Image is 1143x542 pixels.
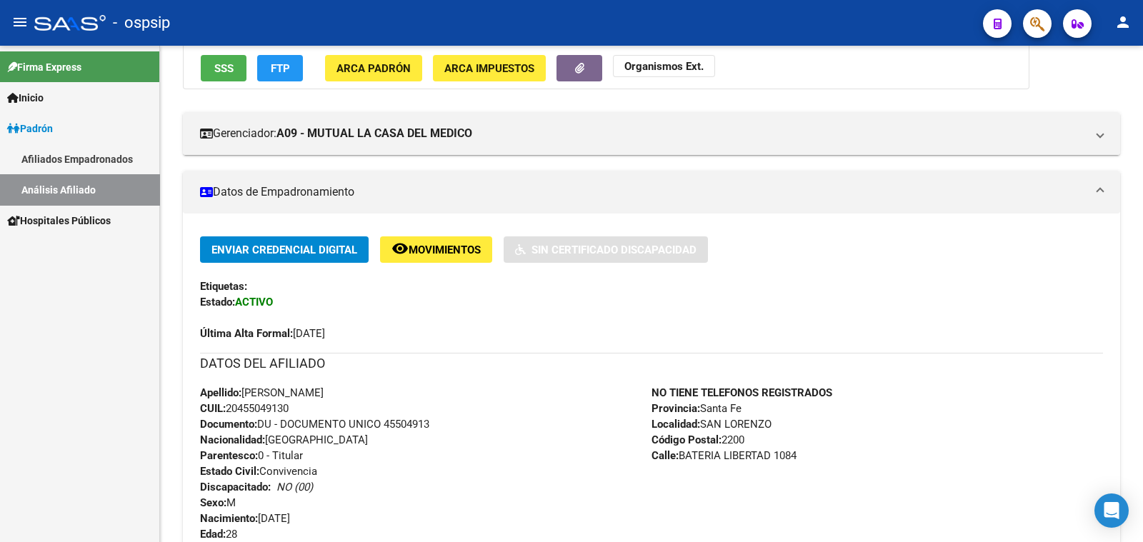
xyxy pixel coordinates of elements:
span: SAN LORENZO [652,418,772,431]
button: Sin Certificado Discapacidad [504,236,708,263]
mat-icon: menu [11,14,29,31]
strong: Estado: [200,296,235,308]
strong: Última Alta Formal: [200,327,293,340]
span: [PERSON_NAME] [200,386,324,399]
strong: Sexo: [200,496,226,509]
span: Padrón [7,121,53,136]
mat-panel-title: Gerenciador: [200,126,1086,141]
mat-panel-title: Datos de Empadronamiento [200,184,1086,200]
mat-expansion-panel-header: Datos de Empadronamiento [183,171,1120,214]
span: 0 - Titular [200,449,303,462]
span: M [200,496,236,509]
span: Sin Certificado Discapacidad [531,244,697,256]
span: 20455049130 [200,402,289,415]
strong: Nacimiento: [200,512,258,525]
span: - ospsip [113,7,170,39]
strong: A09 - MUTUAL LA CASA DEL MEDICO [276,126,472,141]
span: SSS [214,62,234,75]
button: Enviar Credencial Digital [200,236,369,263]
button: SSS [201,55,246,81]
strong: Discapacitado: [200,481,271,493]
span: ARCA Impuestos [444,62,534,75]
span: Movimientos [409,244,481,256]
span: 28 [200,528,237,541]
strong: Edad: [200,528,226,541]
strong: Parentesco: [200,449,258,462]
span: FTP [271,62,290,75]
span: [DATE] [200,327,325,340]
span: Firma Express [7,59,81,75]
mat-expansion-panel-header: Gerenciador:A09 - MUTUAL LA CASA DEL MEDICO [183,112,1120,155]
span: DU - DOCUMENTO UNICO 45504913 [200,418,429,431]
button: FTP [257,55,303,81]
button: Organismos Ext. [613,55,715,77]
strong: ACTIVO [235,296,273,308]
strong: Etiquetas: [200,280,247,293]
button: Movimientos [380,236,492,263]
span: ARCA Padrón [336,62,411,75]
strong: Provincia: [652,402,700,415]
strong: Estado Civil: [200,465,259,478]
strong: Código Postal: [652,433,722,446]
button: ARCA Padrón [325,55,422,81]
span: 2200 [652,433,744,446]
strong: Calle: [652,449,679,462]
span: Inicio [7,90,44,106]
strong: CUIL: [200,402,226,415]
button: ARCA Impuestos [433,55,546,81]
mat-icon: person [1114,14,1132,31]
strong: Organismos Ext. [624,60,704,73]
div: Open Intercom Messenger [1094,493,1129,528]
span: BATERIA LIBERTAD 1084 [652,449,797,462]
span: Santa Fe [652,402,742,415]
span: Hospitales Públicos [7,213,111,229]
span: Enviar Credencial Digital [211,244,357,256]
span: [DATE] [200,512,290,525]
strong: Nacionalidad: [200,433,265,446]
mat-icon: remove_red_eye [391,240,409,257]
strong: NO TIENE TELEFONOS REGISTRADOS [652,386,832,399]
strong: Apellido: [200,386,241,399]
span: Convivencia [200,465,317,478]
i: NO (00) [276,481,313,493]
strong: Localidad: [652,418,700,431]
h3: DATOS DEL AFILIADO [200,353,1103,373]
span: [GEOGRAPHIC_DATA] [200,433,368,446]
strong: Documento: [200,418,257,431]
